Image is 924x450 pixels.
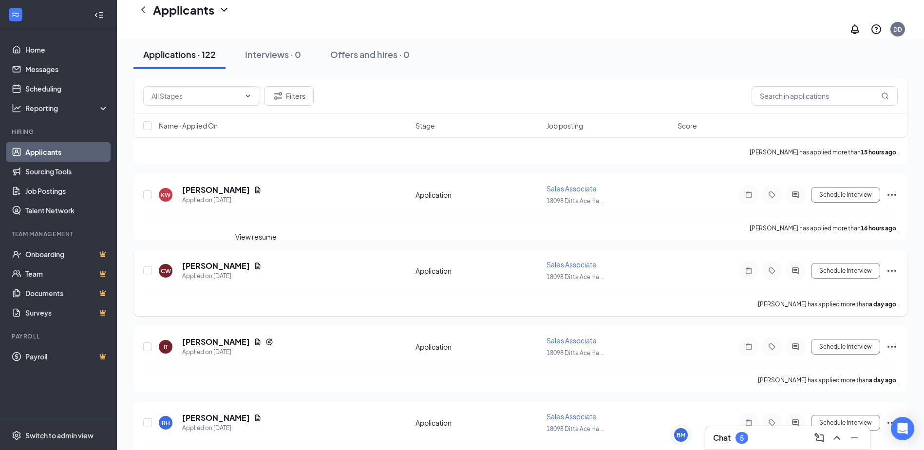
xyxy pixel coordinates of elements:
a: Job Postings [25,181,109,201]
span: Sales Associate [547,412,597,421]
div: Team Management [12,230,107,238]
p: [PERSON_NAME] has applied more than . [758,376,898,384]
h5: [PERSON_NAME] [182,185,250,195]
span: Job posting [547,121,583,131]
a: OnboardingCrown [25,244,109,264]
svg: Reapply [265,338,273,346]
span: 18098 Ditta Ace Ha ... [547,273,604,281]
div: Application [415,266,541,276]
input: Search in applications [752,86,898,106]
svg: WorkstreamLogo [11,10,20,19]
button: Minimize [847,430,862,446]
svg: Tag [766,191,778,199]
div: IT [164,343,168,351]
h3: Chat [713,432,731,443]
div: Applications · 122 [143,48,216,60]
svg: Ellipses [886,265,898,277]
svg: ActiveChat [790,419,801,427]
svg: Minimize [849,432,860,444]
button: Schedule Interview [811,339,880,355]
svg: Analysis [12,103,21,113]
button: Schedule Interview [811,263,880,279]
svg: ActiveChat [790,343,801,351]
a: Talent Network [25,201,109,220]
div: Applied on [DATE] [182,271,262,281]
div: Application [415,342,541,352]
span: Name · Applied On [159,121,218,131]
p: [PERSON_NAME] has applied more than . [758,300,898,308]
button: Schedule Interview [811,187,880,203]
a: Sourcing Tools [25,162,109,181]
svg: Document [254,262,262,270]
div: Application [415,190,541,200]
svg: Document [254,186,262,194]
div: DD [893,25,902,34]
svg: Note [743,419,754,427]
svg: Document [254,338,262,346]
p: [PERSON_NAME] has applied more than . [750,224,898,232]
a: TeamCrown [25,264,109,283]
a: SurveysCrown [25,303,109,322]
button: ComposeMessage [811,430,827,446]
svg: Ellipses [886,189,898,201]
button: Filter Filters [264,86,314,106]
div: Applied on [DATE] [182,423,262,433]
div: Reporting [25,103,109,113]
b: 16 hours ago [861,225,896,232]
button: ChevronUp [829,430,845,446]
div: Open Intercom Messenger [891,417,914,440]
svg: Note [743,343,754,351]
svg: Collapse [94,10,104,20]
span: Score [678,121,697,131]
svg: ChevronDown [244,92,252,100]
a: Applicants [25,142,109,162]
span: 18098 Ditta Ace Ha ... [547,349,604,356]
div: KW [161,191,170,199]
svg: MagnifyingGlass [881,92,889,100]
svg: Ellipses [886,417,898,429]
div: Payroll [12,332,107,340]
div: BM [677,431,685,439]
h5: [PERSON_NAME] [182,261,250,271]
div: Applied on [DATE] [182,195,262,205]
p: [PERSON_NAME] has applied more than . [750,148,898,156]
div: Application [415,418,541,428]
div: CW [161,267,171,275]
span: Stage [415,121,435,131]
svg: ChevronUp [831,432,843,444]
svg: Tag [766,419,778,427]
b: a day ago [869,300,896,308]
div: Switch to admin view [25,431,94,440]
span: Sales Associate [547,260,597,269]
svg: Tag [766,267,778,275]
h5: [PERSON_NAME] [182,412,250,423]
input: All Stages [151,91,240,101]
div: Applied on [DATE] [182,347,273,357]
svg: Note [743,267,754,275]
b: a day ago [869,376,896,384]
svg: QuestionInfo [870,23,882,35]
div: 5 [740,434,744,442]
b: 15 hours ago [861,149,896,156]
a: Messages [25,59,109,79]
svg: ChevronLeft [137,4,149,16]
a: PayrollCrown [25,347,109,366]
a: Scheduling [25,79,109,98]
div: Hiring [12,128,107,136]
svg: Notifications [849,23,861,35]
svg: ComposeMessage [813,432,825,444]
svg: Tag [766,343,778,351]
button: Schedule Interview [811,415,880,431]
a: Home [25,40,109,59]
svg: ActiveChat [790,191,801,199]
svg: Filter [272,90,284,102]
a: DocumentsCrown [25,283,109,303]
svg: Settings [12,431,21,440]
span: Sales Associate [547,184,597,193]
h5: [PERSON_NAME] [182,337,250,347]
svg: ActiveChat [790,267,801,275]
span: 18098 Ditta Ace Ha ... [547,425,604,432]
div: View resume [235,231,277,242]
svg: ChevronDown [218,4,230,16]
